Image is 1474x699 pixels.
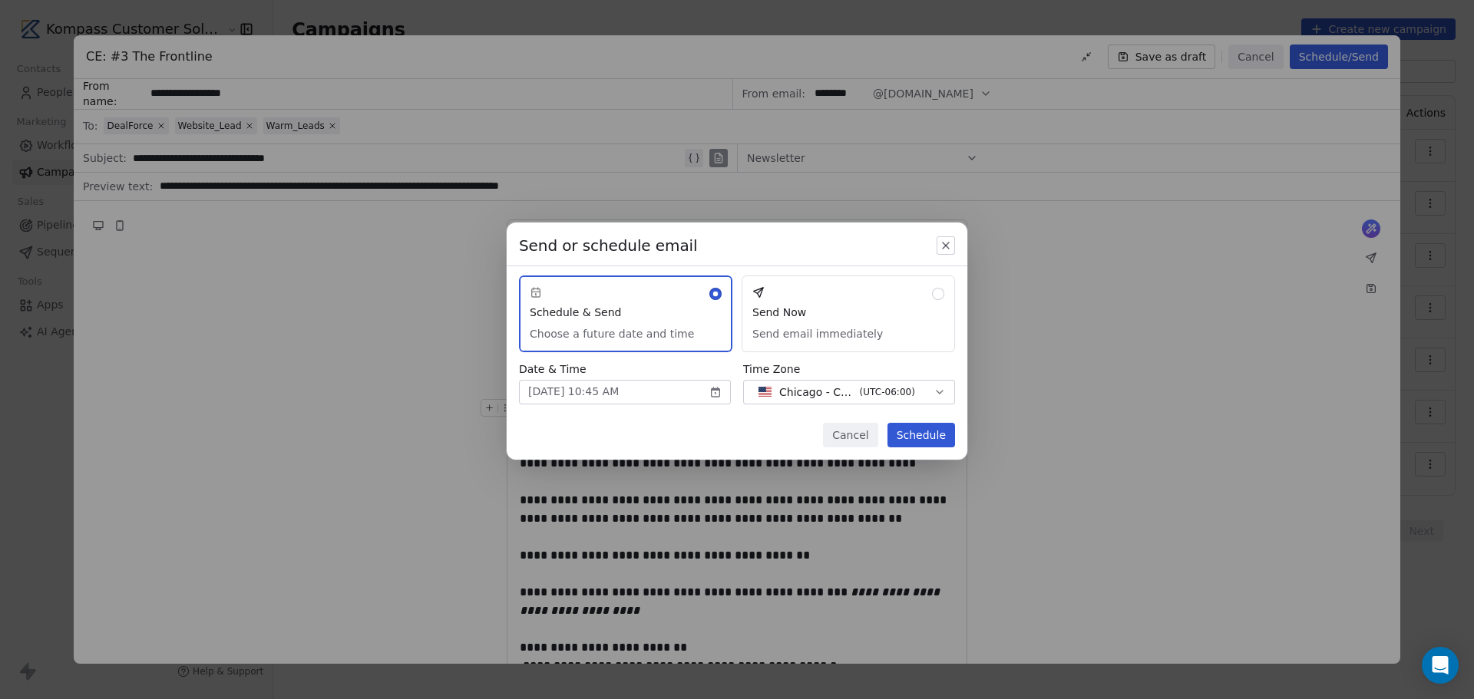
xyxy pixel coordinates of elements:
[528,384,619,400] span: [DATE] 10:45 AM
[823,423,877,447] button: Cancel
[743,380,955,404] button: Chicago - CST(UTC-06:00)
[860,385,915,399] span: ( UTC-06:00 )
[743,361,955,377] span: Time Zone
[887,423,955,447] button: Schedule
[519,361,731,377] span: Date & Time
[779,384,854,400] span: Chicago - CST
[519,235,698,256] span: Send or schedule email
[519,380,731,404] button: [DATE] 10:45 AM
